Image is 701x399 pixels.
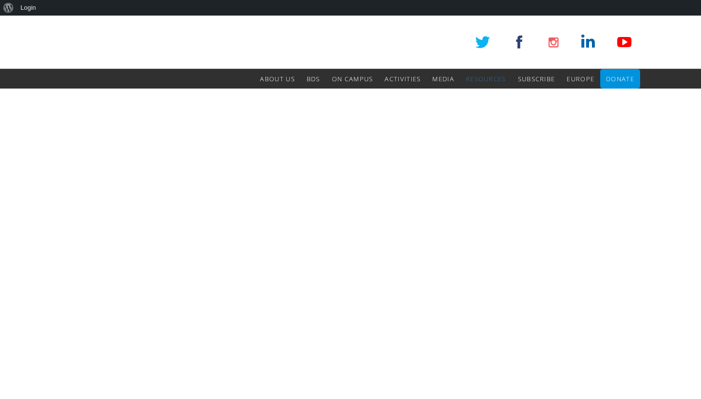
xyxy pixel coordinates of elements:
a: Subscribe [518,69,555,89]
a: Donate [606,69,634,89]
span: Resources [466,74,506,83]
span: Donate [606,74,634,83]
a: About Us [260,69,295,89]
span: On Campus [332,74,373,83]
a: Europe [567,69,594,89]
a: Resources [466,69,506,89]
img: SPME [61,16,202,69]
a: Media [432,69,454,89]
a: BDS [307,69,320,89]
span: Media [432,74,454,83]
span: Activities [385,74,421,83]
a: On Campus [332,69,373,89]
span: Subscribe [518,74,555,83]
span: Europe [567,74,594,83]
a: Activities [385,69,421,89]
span: About Us [260,74,295,83]
span: BDS [307,74,320,83]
